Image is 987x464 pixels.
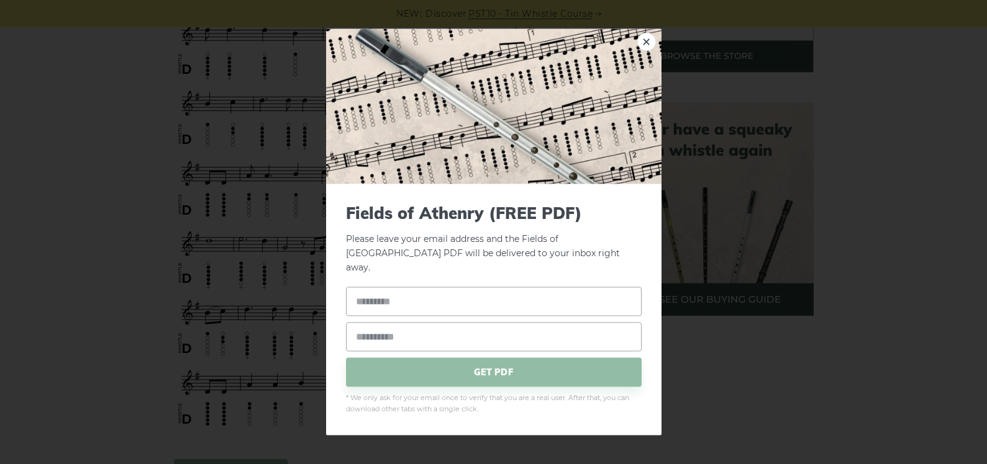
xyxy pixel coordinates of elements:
[346,393,642,416] span: * We only ask for your email once to verify that you are a real user. After that, you can downloa...
[346,358,642,387] span: GET PDF
[346,203,642,223] span: Fields of Athenry (FREE PDF)
[326,29,662,184] img: Tin Whistle Tab Preview
[637,32,656,51] a: ×
[346,203,642,274] p: Please leave your email address and the Fields of [GEOGRAPHIC_DATA] PDF will be delivered to your...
